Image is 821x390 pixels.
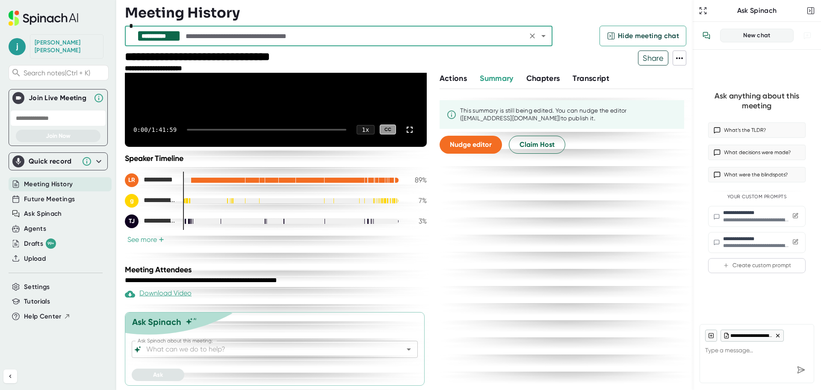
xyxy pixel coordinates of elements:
[708,145,806,160] button: What decisions were made?
[145,343,390,355] input: What can we do to help?
[405,176,427,184] div: 89 %
[708,167,806,182] button: What were the blindspots?
[24,254,46,264] button: Upload
[3,369,17,383] button: Collapse sidebar
[440,74,467,83] span: Actions
[125,173,139,187] div: LR
[9,38,26,55] span: j
[24,179,73,189] button: Meeting History
[24,312,62,322] span: Help Center
[357,125,375,134] div: 1 x
[573,73,609,84] button: Transcript
[46,238,56,249] div: 99+
[791,211,800,222] button: Edit custom prompt
[618,31,679,41] span: Hide meeting chat
[380,125,396,134] div: CC
[24,209,62,219] button: Ask Spinach
[24,238,56,249] div: Drafts
[46,132,71,140] span: Join Now
[509,136,565,154] button: Claim Host
[526,74,560,83] span: Chapters
[480,73,513,84] button: Summary
[132,369,184,381] button: Ask
[153,371,163,378] span: Ask
[726,32,788,39] div: New chat
[537,30,549,42] button: Open
[460,107,677,122] div: This summary is still being edited. You can nudge the editor ([EMAIL_ADDRESS][DOMAIN_NAME]) to pu...
[133,126,177,133] div: 0:00 / 1:41:59
[573,74,609,83] span: Transcript
[125,173,176,187] div: LeAnne Ryan
[698,27,715,44] button: View conversation history
[12,89,104,107] div: Join Live MeetingJoin Live Meeting
[125,214,176,228] div: Tiffany Jenkins
[708,91,806,110] div: Ask anything about this meeting
[526,30,538,42] button: Clear
[125,194,139,208] div: g
[708,194,806,200] div: Your Custom Prompts
[29,94,89,102] div: Join Live Meeting
[24,194,75,204] button: Future Meetings
[29,157,77,166] div: Quick record
[125,289,192,299] div: Download Video
[791,237,800,248] button: Edit custom prompt
[24,238,56,249] button: Drafts 99+
[24,224,46,234] button: Agents
[405,217,427,225] div: 3 %
[600,26,686,46] button: Hide meeting chat
[14,94,23,102] img: Join Live Meeting
[24,282,50,292] button: Settings
[35,39,99,54] div: Jess Younts
[708,258,806,273] button: Create custom prompt
[440,136,502,154] button: Nudge editor
[638,51,668,65] button: Share
[405,196,427,205] div: 7 %
[12,153,104,170] div: Quick record
[480,74,513,83] span: Summary
[450,140,492,149] span: Nudge editor
[24,297,50,307] button: Tutorials
[24,312,71,322] button: Help Center
[125,5,240,21] h3: Meeting History
[403,343,415,355] button: Open
[805,5,817,17] button: Close conversation sidebar
[708,122,806,138] button: What’s the TLDR?
[132,317,181,327] div: Ask Spinach
[125,154,427,163] div: Speaker Timeline
[125,214,139,228] div: TJ
[440,73,467,84] button: Actions
[16,130,100,142] button: Join Now
[125,235,167,244] button: See more+
[793,362,809,378] div: Send message
[709,6,805,15] div: Ask Spinach
[125,265,429,274] div: Meeting Attendees
[697,5,709,17] button: Expand to Ask Spinach page
[520,140,555,150] span: Claim Host
[24,69,106,77] span: Search notes (Ctrl + K)
[125,194,176,208] div: georgann.smith
[638,51,668,65] span: Share
[526,73,560,84] button: Chapters
[159,236,164,243] span: +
